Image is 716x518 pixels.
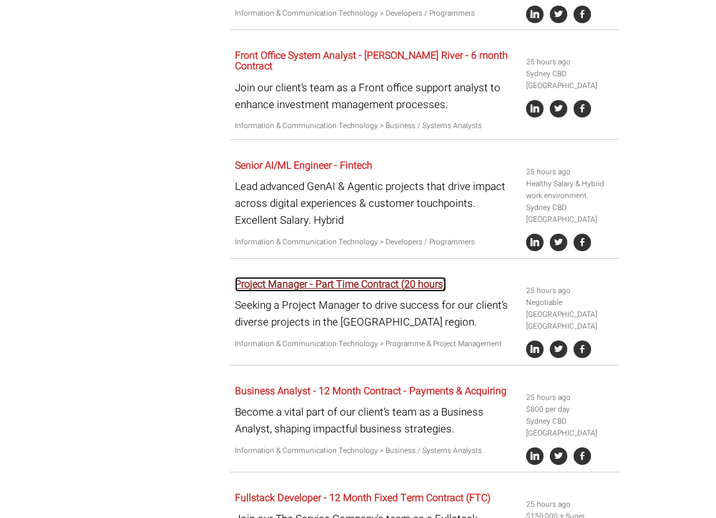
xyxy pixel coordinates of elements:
p: Seeking a Project Manager to drive success for our client’s diverse projects in the [GEOGRAPHIC_D... [235,297,517,331]
a: Front Office System Analyst - [PERSON_NAME] River - 6 month Contract [235,48,508,74]
li: Sydney CBD [GEOGRAPHIC_DATA] [526,202,614,226]
p: Lead advanced GenAI & Agentic projects that drive impact across digital experiences & customer to... [235,178,517,229]
a: Senior AI/ML Engineer - Fintech [235,158,372,173]
li: 25 hours ago [526,285,614,297]
p: Information & Communication Technology > Business / Systems Analysts [235,445,517,457]
p: Become a vital part of our client’s team as a Business Analyst, shaping impactful business strate... [235,404,517,437]
li: [GEOGRAPHIC_DATA] [GEOGRAPHIC_DATA] [526,309,614,332]
li: Healthy Salary & Hybrid work environment. [526,178,614,202]
li: Negotiable [526,297,614,309]
p: Information & Communication Technology > Programme & Project Management [235,338,517,350]
p: Information & Communication Technology > Business / Systems Analysts [235,120,517,132]
li: 25 hours ago [526,499,614,511]
li: 25 hours ago [526,166,614,178]
a: Business Analyst - 12 Month Contract - Payments & Acquiring [235,384,507,399]
p: Information & Communication Technology > Developers / Programmers [235,7,517,19]
li: $800 per day [526,404,614,416]
p: Information & Communication Technology > Developers / Programmers [235,236,517,248]
li: Sydney CBD [GEOGRAPHIC_DATA] [526,416,614,439]
li: 25 hours ago [526,392,614,404]
li: 25 hours ago [526,56,614,68]
a: Project Manager - Part Time Contract (20 hours) [235,277,446,292]
p: Join our client’s team as a Front office support analyst to enhance investment management processes. [235,79,517,113]
li: Sydney CBD [GEOGRAPHIC_DATA] [526,68,614,92]
a: Fullstack Developer - 12 Month Fixed Term Contract (FTC) [235,491,490,506]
